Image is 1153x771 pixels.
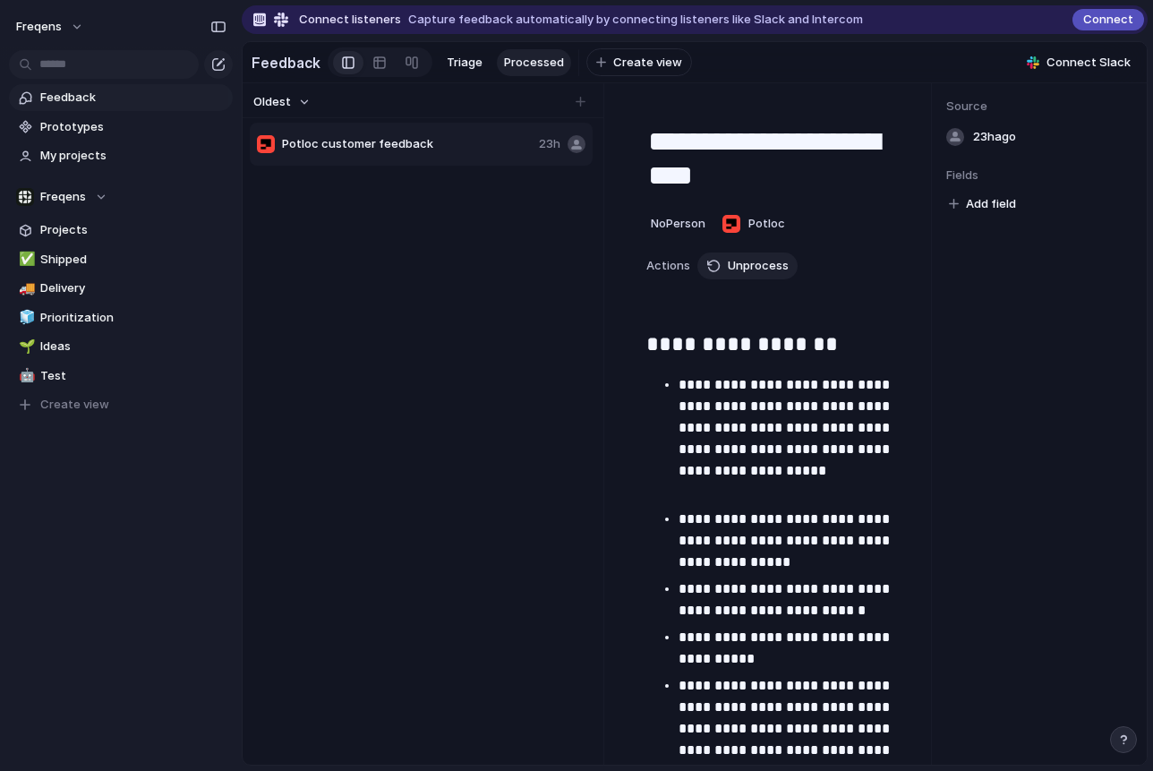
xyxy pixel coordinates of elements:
[19,337,31,357] div: 🌱
[717,210,790,238] button: Potloc
[19,307,31,328] div: 🧊
[251,90,313,114] button: Oldest
[9,184,233,210] button: Freqens
[697,253,798,279] button: Unprocess
[973,128,1016,146] span: 23h ago
[40,118,226,136] span: Prototypes
[40,147,226,165] span: My projects
[646,210,710,238] button: NoPerson
[40,279,226,297] span: Delivery
[9,304,233,331] a: 🧊Prioritization
[946,167,1132,184] span: Fields
[40,89,226,107] span: Feedback
[9,217,233,244] a: Projects
[40,367,226,385] span: Test
[9,391,233,418] button: Create view
[613,54,682,72] span: Create view
[16,279,34,297] button: 🚚
[9,363,233,390] a: 🤖Test
[1083,11,1133,29] span: Connect
[440,49,490,76] a: Triage
[40,251,226,269] span: Shipped
[9,114,233,141] a: Prototypes
[16,367,34,385] button: 🤖
[19,249,31,270] div: ✅
[40,188,86,206] span: Freqens
[9,275,233,302] a: 🚚Delivery
[252,52,320,73] h2: Feedback
[16,309,34,327] button: 🧊
[1046,54,1131,72] span: Connect Slack
[946,98,1132,116] span: Source
[504,54,564,72] span: Processed
[253,93,291,111] span: Oldest
[946,193,1019,216] button: Add field
[9,246,233,273] a: ✅Shipped
[16,251,34,269] button: ✅
[19,278,31,299] div: 🚚
[1072,9,1144,30] button: Connect
[728,257,789,275] span: Unprocess
[748,215,785,233] span: Potloc
[651,216,705,230] span: No Person
[40,338,226,356] span: Ideas
[40,396,109,414] span: Create view
[447,54,483,72] span: Triage
[16,338,34,356] button: 🌱
[497,49,571,76] a: Processed
[1020,49,1138,76] button: Connect Slack
[299,11,401,29] span: Connect listeners
[40,309,226,327] span: Prioritization
[19,365,31,386] div: 🤖
[539,135,560,153] span: 23h
[282,135,532,153] span: Potloc customer feedback
[966,195,1016,213] span: Add field
[408,11,863,29] span: Capture feedback automatically by connecting listeners like Slack and Intercom
[16,18,62,36] span: Freqens
[8,13,93,41] button: Freqens
[9,333,233,360] a: 🌱Ideas
[586,48,692,77] button: Create view
[646,257,690,275] span: Actions
[9,84,233,111] a: Feedback
[9,142,233,169] a: My projects
[40,221,226,239] span: Projects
